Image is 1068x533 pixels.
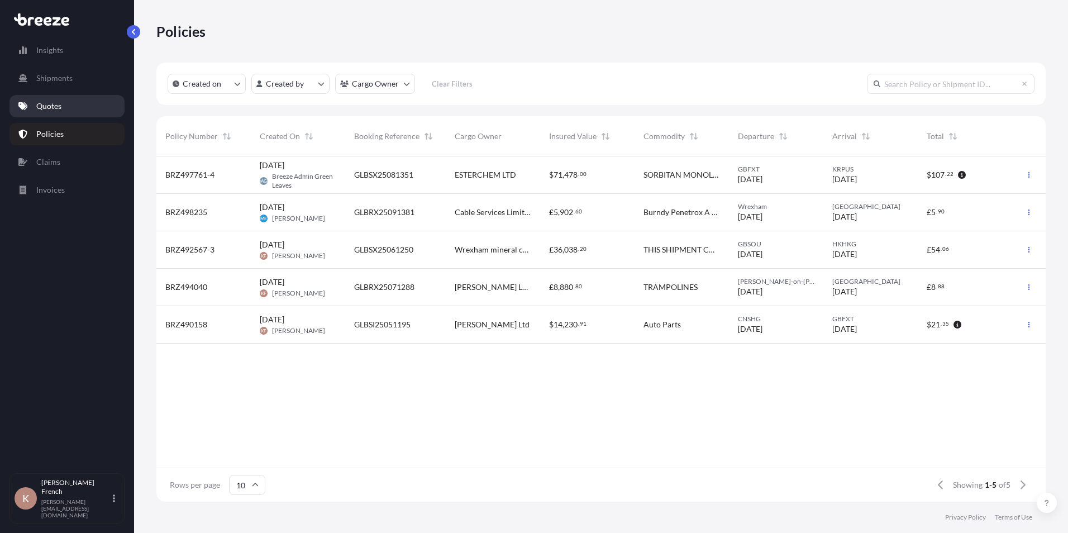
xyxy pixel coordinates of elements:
[251,74,330,94] button: createdBy Filter options
[832,165,909,174] span: KRPUS
[36,184,65,196] p: Invoices
[165,244,214,255] span: BRZ492567-3
[432,78,473,89] p: Clear Filters
[832,249,857,260] span: [DATE]
[776,130,790,143] button: Sort
[927,131,944,142] span: Total
[260,160,284,171] span: [DATE]
[183,78,221,89] p: Created on
[36,156,60,168] p: Claims
[832,240,909,249] span: HKHKG
[947,172,953,176] span: 22
[945,172,946,176] span: .
[261,325,266,336] span: KF
[927,171,931,179] span: $
[945,513,986,522] p: Privacy Policy
[165,207,207,218] span: BRZ498235
[931,171,945,179] span: 107
[574,284,575,288] span: .
[738,315,814,323] span: CNSHG
[832,174,857,185] span: [DATE]
[36,129,64,140] p: Policies
[170,479,220,491] span: Rows per page
[936,284,937,288] span: .
[354,244,413,255] span: GLBSX25061250
[578,172,579,176] span: .
[258,175,269,187] span: BAGL
[9,123,125,145] a: Policies
[549,208,554,216] span: £
[22,493,29,504] span: K
[156,22,206,40] p: Policies
[354,319,411,330] span: GLBSI25051195
[354,169,413,180] span: GLBSX25081351
[554,321,562,329] span: 14
[832,315,909,323] span: GBFXT
[165,282,207,293] span: BRZ494040
[643,282,698,293] span: TRAMPOLINES
[41,478,111,496] p: [PERSON_NAME] French
[168,74,246,94] button: createdOn Filter options
[272,289,325,298] span: [PERSON_NAME]
[455,282,531,293] span: [PERSON_NAME] Leisure Ltd
[931,283,936,291] span: 8
[36,101,61,112] p: Quotes
[9,39,125,61] a: Insights
[354,131,419,142] span: Booking Reference
[549,321,554,329] span: $
[575,210,582,213] span: 60
[562,246,564,254] span: ,
[558,208,560,216] span: ,
[738,174,762,185] span: [DATE]
[455,131,502,142] span: Cargo Owner
[554,246,562,254] span: 36
[942,322,949,326] span: 35
[927,208,931,216] span: £
[554,171,562,179] span: 71
[455,319,530,330] span: [PERSON_NAME] Ltd
[578,322,579,326] span: .
[941,322,942,326] span: .
[549,246,554,254] span: £
[564,321,578,329] span: 230
[832,131,857,142] span: Arrival
[938,284,945,288] span: 88
[558,283,560,291] span: ,
[643,131,685,142] span: Commodity
[738,211,762,222] span: [DATE]
[995,513,1032,522] a: Terms of Use
[562,321,564,329] span: ,
[938,210,945,213] span: 90
[580,322,587,326] span: 91
[564,246,578,254] span: 038
[578,247,579,251] span: .
[832,323,857,335] span: [DATE]
[560,283,573,291] span: 880
[936,210,937,213] span: .
[580,172,587,176] span: 00
[574,210,575,213] span: .
[575,284,582,288] span: 80
[272,251,325,260] span: [PERSON_NAME]
[931,208,936,216] span: 5
[455,207,531,218] span: Cable Services Limited
[260,213,267,224] span: ME
[36,45,63,56] p: Insights
[261,288,266,299] span: KF
[549,171,554,179] span: $
[941,247,942,251] span: .
[738,286,762,297] span: [DATE]
[946,130,960,143] button: Sort
[165,131,218,142] span: Policy Number
[999,479,1010,491] span: of 5
[41,498,111,518] p: [PERSON_NAME][EMAIL_ADDRESS][DOMAIN_NAME]
[927,246,931,254] span: £
[272,172,336,190] span: Breeze Admin Green Leaves
[266,78,304,89] p: Created by
[421,75,483,93] button: Clear Filters
[953,479,983,491] span: Showing
[687,130,700,143] button: Sort
[738,323,762,335] span: [DATE]
[832,202,909,211] span: [GEOGRAPHIC_DATA]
